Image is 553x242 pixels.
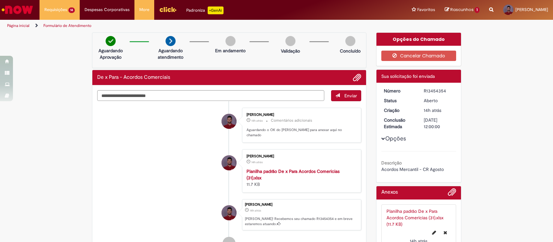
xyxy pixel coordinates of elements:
textarea: Digite sua mensagem aqui... [97,90,325,101]
time: 27/08/2025 21:20:58 [424,107,441,113]
span: 14h atrás [250,209,261,212]
span: 14h atrás [251,160,263,164]
p: Validação [281,48,300,54]
button: Editar nome de arquivo Planilha padrão De x Para Acordos Comericias (31).xlsx [428,227,440,238]
span: [PERSON_NAME] [515,7,548,12]
div: [PERSON_NAME] [247,113,354,117]
span: Enviar [344,93,357,99]
button: Excluir Planilha padrão De x Para Acordos Comericias (31).xlsx [440,227,451,238]
div: 11.7 KB [247,168,354,188]
button: Adicionar anexos [353,73,361,82]
div: [PERSON_NAME] [247,154,354,158]
p: [PERSON_NAME]! Recebemos seu chamado R13454354 e em breve estaremos atuando. [245,216,358,226]
div: 27/08/2025 21:20:58 [424,107,454,114]
button: Enviar [331,90,361,101]
span: 1 [475,7,479,13]
a: Formulário de Atendimento [43,23,91,28]
time: 27/08/2025 21:20:54 [251,160,263,164]
span: Rascunhos [450,6,474,13]
ul: Trilhas de página [5,20,364,32]
img: img-circle-grey.png [285,36,295,46]
img: ServiceNow [1,3,34,16]
div: Padroniza [186,6,224,14]
li: Joao Gabriel Costa Cassimiro [97,199,362,230]
span: Sua solicitação foi enviada [381,73,435,79]
time: 27/08/2025 21:20:58 [250,209,261,212]
p: Concluído [340,48,361,54]
div: Joao Gabriel Costa Cassimiro [222,205,236,220]
a: Página inicial [7,23,29,28]
span: More [139,6,149,13]
h2: De x Para - Acordos Comerciais Histórico de tíquete [97,75,170,80]
span: Acordos Mercantil - CR Agosto [381,166,444,172]
img: img-circle-grey.png [225,36,236,46]
img: arrow-next.png [166,36,176,46]
p: Em andamento [215,47,246,54]
dt: Número [379,88,419,94]
p: Aguardando o OK do [PERSON_NAME] para anexar aqui no chamado [247,127,354,138]
button: Adicionar anexos [448,188,456,200]
div: [DATE] 12:00:00 [424,117,454,130]
time: 27/08/2025 21:21:20 [251,119,263,123]
div: Aberto [424,97,454,104]
img: click_logo_yellow_360x200.png [159,5,177,14]
dt: Criação [379,107,419,114]
a: Planilha padrão De x Para Acordos Comericias (31).xlsx [247,168,340,181]
div: Opções do Chamado [376,33,461,46]
dt: Status [379,97,419,104]
span: 14h atrás [424,107,441,113]
img: check-circle-green.png [106,36,116,46]
a: Planilha padrão De x Para Acordos Comericias (31).xlsx (11.7 KB) [386,208,444,227]
span: Favoritos [417,6,435,13]
p: Aguardando Aprovação [95,47,126,60]
p: +GenAi [208,6,224,14]
h2: Anexos [381,189,398,195]
span: Requisições [44,6,67,13]
div: R13454354 [424,88,454,94]
div: [PERSON_NAME] [245,203,358,207]
span: 14 [68,7,75,13]
b: Descrição [381,160,402,166]
p: Aguardando atendimento [155,47,186,60]
span: Despesas Corporativas [85,6,130,13]
div: Joao Gabriel Costa Cassimiro [222,155,236,170]
img: img-circle-grey.png [345,36,355,46]
a: Rascunhos [445,7,479,13]
dt: Conclusão Estimada [379,117,419,130]
button: Cancelar Chamado [381,51,456,61]
small: Comentários adicionais [271,118,312,123]
div: Joao Gabriel Costa Cassimiro [222,114,236,129]
span: 14h atrás [251,119,263,123]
